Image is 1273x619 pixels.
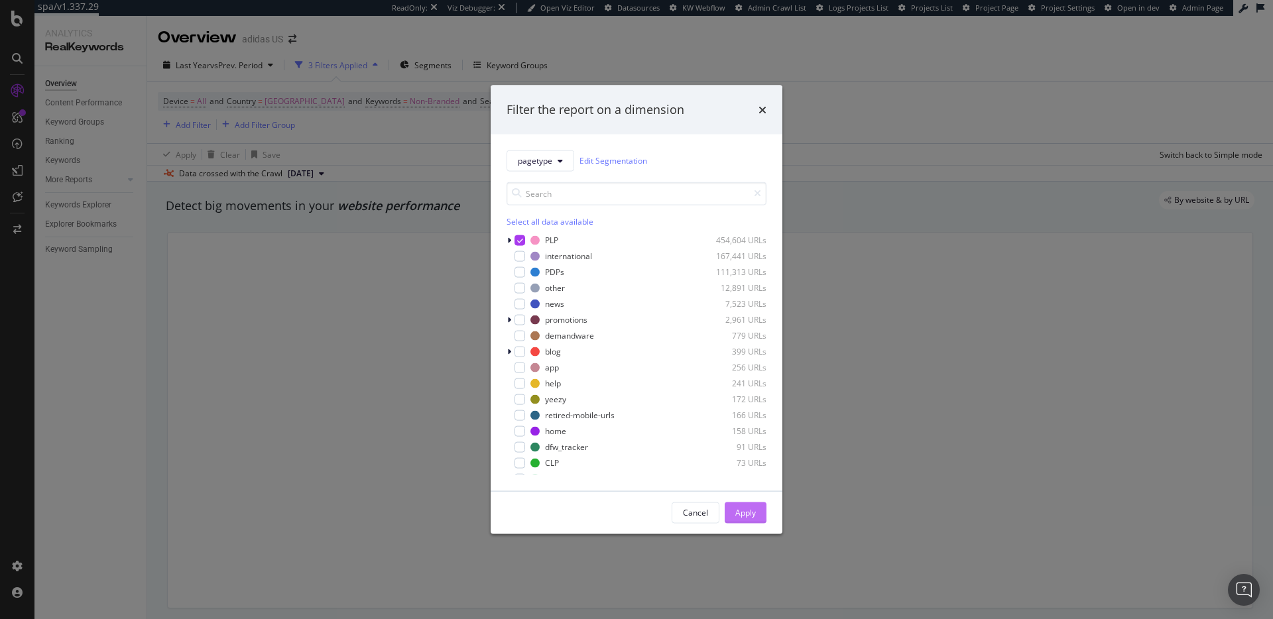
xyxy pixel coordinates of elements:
[545,457,559,469] div: CLP
[545,330,594,341] div: demandware
[491,85,782,534] div: modal
[701,314,766,325] div: 2,961 URLs
[701,362,766,373] div: 256 URLs
[758,101,766,119] div: times
[545,473,583,484] div: size-guide
[545,235,558,246] div: PLP
[701,282,766,294] div: 12,891 URLs
[701,473,766,484] div: 35 URLs
[735,507,756,518] div: Apply
[701,394,766,405] div: 172 URLs
[701,457,766,469] div: 73 URLs
[701,330,766,341] div: 779 URLs
[545,441,588,453] div: dfw_tracker
[1228,574,1260,606] div: Open Intercom Messenger
[545,425,566,437] div: home
[507,150,574,171] button: pagetype
[545,314,587,325] div: promotions
[507,101,684,119] div: Filter the report on a dimension
[701,298,766,309] div: 7,523 URLs
[545,282,565,294] div: other
[701,235,766,246] div: 454,604 URLs
[545,394,566,405] div: yeezy
[672,502,719,523] button: Cancel
[518,155,552,166] span: pagetype
[545,410,615,421] div: retired-mobile-urls
[545,378,561,389] div: help
[545,362,559,373] div: app
[545,346,561,357] div: blog
[701,378,766,389] div: 241 URLs
[701,410,766,421] div: 166 URLs
[545,251,592,262] div: international
[545,298,564,309] div: news
[701,346,766,357] div: 399 URLs
[701,266,766,278] div: 111,313 URLs
[701,425,766,437] div: 158 URLs
[683,507,708,518] div: Cancel
[701,251,766,262] div: 167,441 URLs
[507,215,766,227] div: Select all data available
[545,266,564,278] div: PDPs
[725,502,766,523] button: Apply
[579,154,647,168] a: Edit Segmentation
[701,441,766,453] div: 91 URLs
[507,182,766,205] input: Search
